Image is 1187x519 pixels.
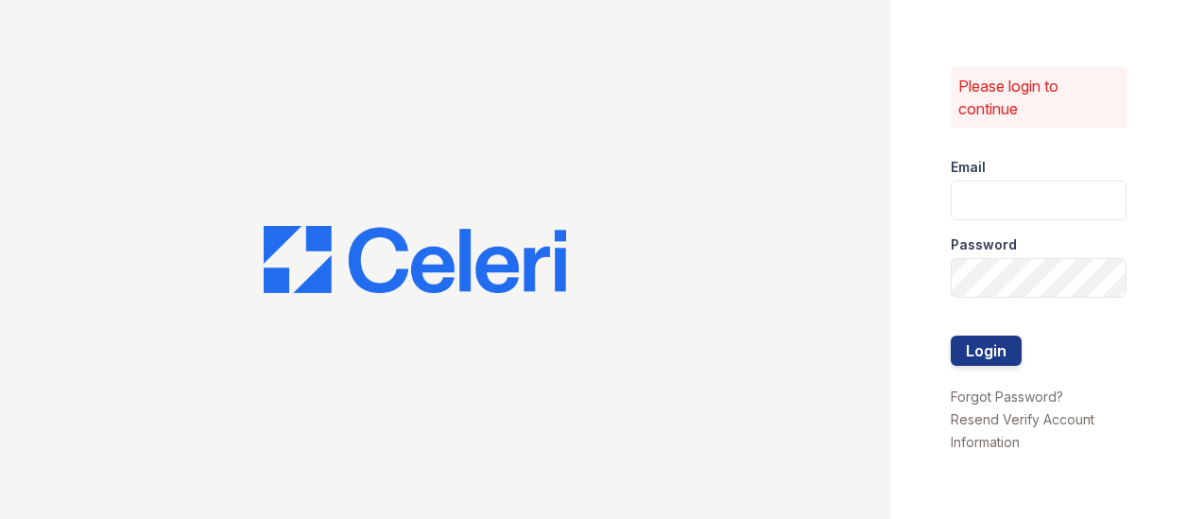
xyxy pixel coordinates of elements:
[951,235,1017,254] label: Password
[951,336,1022,366] button: Login
[951,411,1094,450] a: Resend Verify Account Information
[951,158,986,177] label: Email
[264,226,566,294] img: CE_Logo_Blue-a8612792a0a2168367f1c8372b55b34899dd931a85d93a1a3d3e32e68fde9ad4.png
[951,389,1063,405] a: Forgot Password?
[958,75,1119,120] p: Please login to continue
